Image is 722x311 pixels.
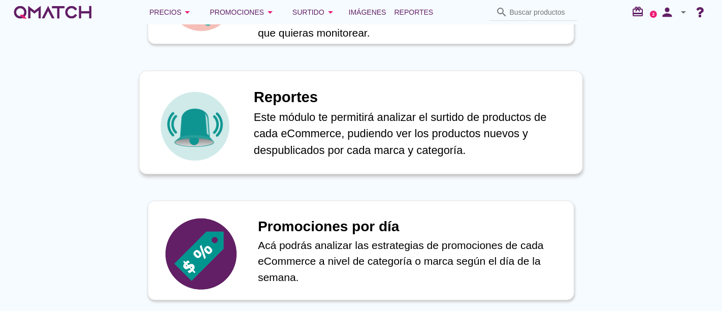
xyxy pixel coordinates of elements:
i: arrow_drop_down [264,6,276,18]
i: arrow_drop_down [324,6,337,18]
a: iconReportesEste módulo te permitirá analizar el surtido de productos de cada eCommerce, pudiendo... [134,73,588,172]
button: Promociones [202,2,284,22]
a: Reportes [390,2,438,22]
p: Este módulo te permitirá analizar el surtido de productos de cada eCommerce, pudiendo ver los pro... [254,109,572,159]
div: Promociones [210,6,276,18]
button: Precios [141,2,202,22]
input: Buscar productos [510,4,572,20]
h1: Reportes [254,86,572,109]
a: 2 [650,11,657,18]
span: Imágenes [349,6,386,18]
i: redeem [632,6,648,18]
div: Surtido [292,6,337,18]
img: icon [166,219,237,290]
i: person [657,5,677,19]
p: Acá podrás analizar las estrategias de promociones de cada eCommerce a nivel de categoría o marca... [258,237,564,286]
text: 2 [652,12,655,16]
div: Precios [149,6,193,18]
button: Surtido [284,2,345,22]
i: arrow_drop_down [181,6,193,18]
i: search [496,6,508,18]
span: Reportes [395,6,434,18]
img: icon [158,89,232,163]
a: white-qmatch-logo [12,2,93,22]
i: arrow_drop_down [677,6,690,18]
a: iconPromociones por díaAcá podrás analizar las estrategias de promociones de cada eCommerce a niv... [134,201,588,300]
h1: Promociones por día [258,216,564,237]
a: Imágenes [345,2,390,22]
